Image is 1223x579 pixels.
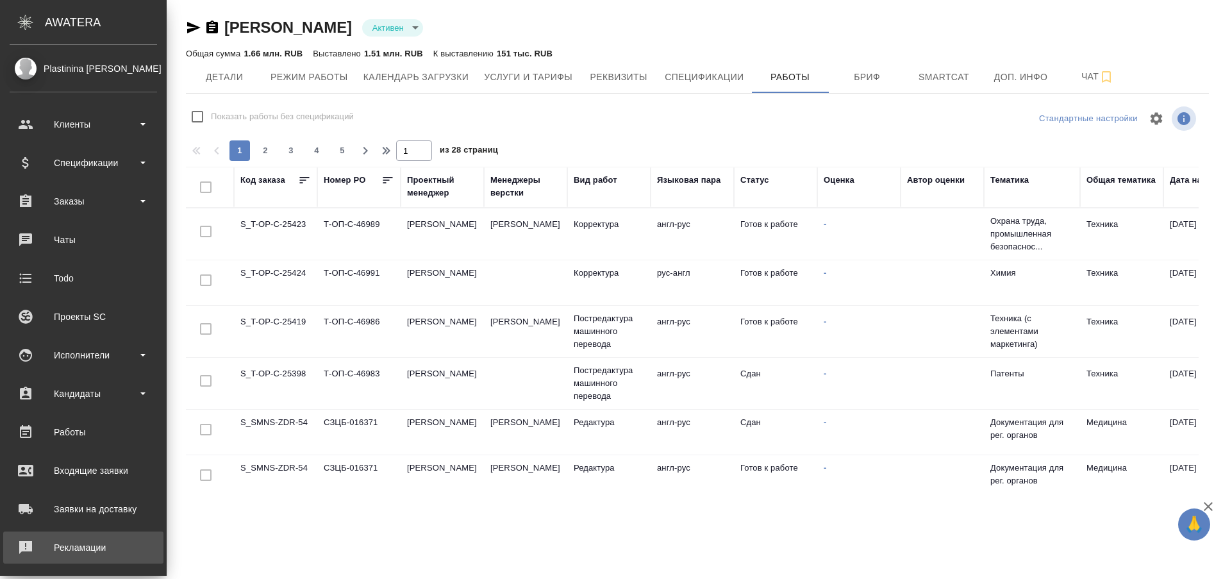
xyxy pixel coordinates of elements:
[255,140,276,161] button: 2
[45,10,167,35] div: AWATERA
[1086,174,1156,187] div: Общая тематика
[10,307,157,326] div: Проекты SC
[234,361,317,406] td: S_T-OP-C-25398
[734,455,817,500] td: Готов к работе
[10,423,157,442] div: Работы
[1080,455,1163,500] td: Медицина
[317,309,401,354] td: Т-ОП-С-46986
[1183,511,1205,538] span: 🙏
[990,267,1074,280] p: Химия
[10,115,157,134] div: Клиенты
[824,463,826,473] a: -
[255,144,276,157] span: 2
[651,260,734,305] td: рус-англ
[10,192,157,211] div: Заказы
[490,174,561,199] div: Менеджеры верстки
[1067,69,1129,85] span: Чат
[824,317,826,326] a: -
[10,384,157,403] div: Кандидаты
[484,69,572,85] span: Услуги и тарифы
[1099,69,1114,85] svg: Подписаться
[407,174,478,199] div: Проектный менеджер
[401,260,484,305] td: [PERSON_NAME]
[10,153,157,172] div: Спецификации
[270,69,348,85] span: Режим работы
[401,212,484,256] td: [PERSON_NAME]
[734,212,817,256] td: Готов к работе
[574,416,644,429] p: Редактура
[3,224,163,256] a: Чаты
[990,462,1074,487] p: Документация для рег. органов
[484,309,567,354] td: [PERSON_NAME]
[234,455,317,500] td: S_SMNS-ZDR-54
[588,69,649,85] span: Реквизиты
[306,140,327,161] button: 4
[401,309,484,354] td: [PERSON_NAME]
[651,361,734,406] td: англ-рус
[824,219,826,229] a: -
[10,499,157,519] div: Заявки на доставку
[651,455,734,500] td: англ-рус
[234,212,317,256] td: S_T-OP-C-25423
[186,20,201,35] button: Скопировать ссылку для ЯМессенджера
[1080,410,1163,455] td: Медицина
[313,49,364,58] p: Выставлено
[824,174,854,187] div: Оценка
[760,69,821,85] span: Работы
[401,455,484,500] td: [PERSON_NAME]
[484,212,567,256] td: [PERSON_NAME]
[990,174,1029,187] div: Тематика
[332,144,353,157] span: 5
[440,142,498,161] span: из 28 страниц
[1178,508,1210,541] button: 🙏
[1080,309,1163,354] td: Техника
[484,410,567,455] td: [PERSON_NAME]
[497,49,553,58] p: 151 тыс. RUB
[281,140,301,161] button: 3
[3,301,163,333] a: Проекты SC
[10,269,157,288] div: Todo
[913,69,975,85] span: Smartcat
[1141,103,1172,134] span: Настроить таблицу
[369,22,408,33] button: Активен
[651,309,734,354] td: англ-рус
[990,416,1074,442] p: Документация для рег. органов
[3,493,163,525] a: Заявки на доставку
[324,174,365,187] div: Номер PO
[10,461,157,480] div: Входящие заявки
[907,174,965,187] div: Автор оценки
[1172,106,1199,131] span: Посмотреть информацию
[734,309,817,354] td: Готов к работе
[332,140,353,161] button: 5
[362,19,423,37] div: Активен
[734,410,817,455] td: Сдан
[1080,260,1163,305] td: Техника
[234,309,317,354] td: S_T-OP-C-25419
[484,455,567,500] td: [PERSON_NAME]
[1170,174,1221,187] div: Дата начала
[836,69,898,85] span: Бриф
[281,144,301,157] span: 3
[1036,109,1141,129] div: split button
[10,346,157,365] div: Исполнители
[234,260,317,305] td: S_T-OP-C-25424
[194,69,255,85] span: Детали
[990,367,1074,380] p: Патенты
[651,410,734,455] td: англ-рус
[1080,212,1163,256] td: Техника
[10,62,157,76] div: Plastinina [PERSON_NAME]
[3,262,163,294] a: Todo
[734,260,817,305] td: Готов к работе
[186,49,244,58] p: Общая сумма
[740,174,769,187] div: Статус
[574,267,644,280] p: Корректура
[824,417,826,427] a: -
[317,455,401,500] td: СЗЦБ-016371
[306,144,327,157] span: 4
[204,20,220,35] button: Скопировать ссылку
[317,260,401,305] td: Т-ОП-С-46991
[244,49,303,58] p: 1.66 млн. RUB
[364,49,423,58] p: 1.51 млн. RUB
[574,312,644,351] p: Постредактура машинного перевода
[317,410,401,455] td: СЗЦБ-016371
